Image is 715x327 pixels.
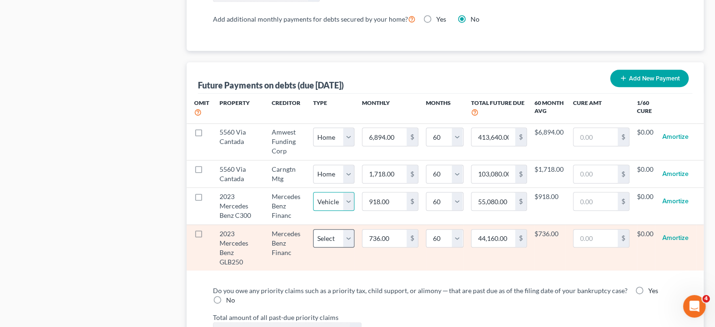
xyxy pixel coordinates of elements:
td: $736.00 [534,224,566,271]
div: $ [618,192,629,210]
td: 2023 Mercedes Benz GLB250 [212,224,265,271]
th: Property [212,94,265,123]
th: Omit [187,94,212,123]
td: $0.00 [637,224,655,271]
td: $0.00 [637,188,655,224]
div: $ [515,165,526,183]
th: Cure Amt [566,94,637,123]
td: 5560 Via Cantada [212,123,265,160]
td: $918.00 [534,188,566,224]
button: Amortize [662,229,689,248]
input: 0.00 [574,192,618,210]
input: 0.00 [362,192,407,210]
input: 0.00 [471,230,516,247]
td: $6,894.00 [534,123,566,160]
input: 0.00 [362,128,407,146]
td: $0.00 [637,160,655,188]
span: No [471,15,479,23]
button: Amortize [662,128,689,146]
input: 0.00 [362,230,407,247]
div: Future Payments on debts (due [DATE]) [198,80,344,91]
input: 0.00 [574,165,618,183]
th: 60 Month Avg [534,94,566,123]
div: $ [407,128,418,146]
input: 0.00 [471,128,516,146]
span: 4 [702,295,710,303]
input: 0.00 [574,128,618,146]
div: $ [407,165,418,183]
button: Amortize [662,192,689,211]
th: Creditor [264,94,313,123]
td: Carngtn Mtg [264,160,313,188]
td: 5560 Via Cantada [212,160,265,188]
button: Add New Payment [610,70,689,87]
td: $0.00 [637,123,655,160]
label: Total amount of all past-due priority claims [208,312,682,322]
td: Mercedes Benz Financ [264,224,313,271]
input: 0.00 [574,230,618,247]
input: 0.00 [471,165,516,183]
div: $ [515,230,526,247]
td: $1,718.00 [534,160,566,188]
div: $ [618,165,629,183]
label: Add additional monthly payments for debts secured by your home? [213,13,416,24]
th: Type [313,94,354,123]
input: 0.00 [471,192,516,210]
div: $ [407,192,418,210]
div: $ [515,192,526,210]
div: $ [618,128,629,146]
button: Amortize [662,165,689,183]
th: Months [426,94,464,123]
input: 0.00 [362,165,407,183]
div: $ [618,230,629,247]
label: Do you owe any priority claims such as a priority tax, child support, or alimony ─ that are past ... [213,286,628,295]
td: Amwest Funding Corp [264,123,313,160]
th: Monthly [354,94,426,123]
span: No [226,296,235,304]
th: Total Future Due [464,94,535,123]
th: 1/60 Cure [637,94,655,123]
span: Yes [648,287,658,295]
iframe: Intercom live chat [683,295,706,318]
td: Mercedes Benz Financ [264,188,313,224]
div: $ [407,230,418,247]
div: $ [515,128,526,146]
td: 2023 Mercedes Benz C300 [212,188,265,224]
span: Yes [436,15,446,23]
